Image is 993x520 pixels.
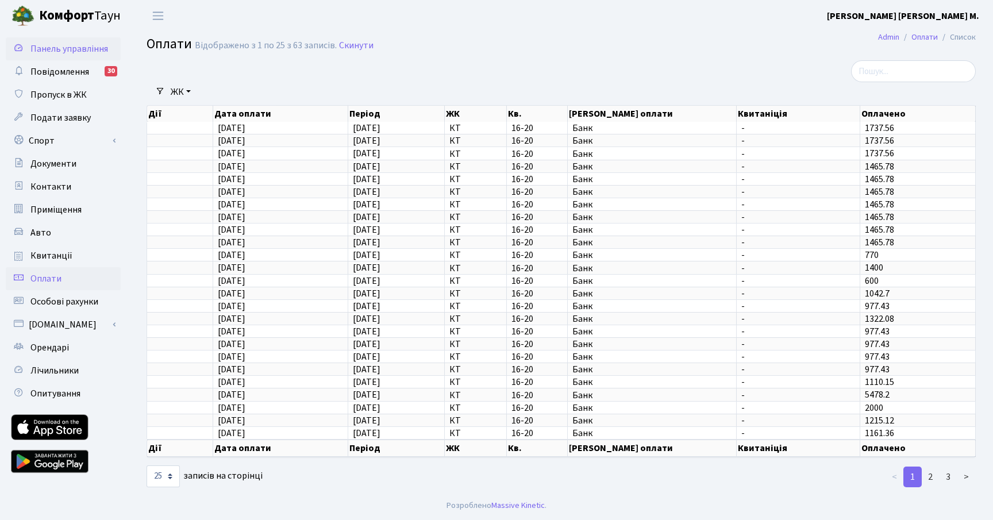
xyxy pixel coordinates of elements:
[491,499,545,511] a: Massive Kinetic
[6,83,121,106] a: Пропуск в ЖК
[511,149,563,159] span: 16-20
[353,350,380,363] span: [DATE]
[447,499,546,512] div: Розроблено .
[572,149,732,159] span: Банк
[30,157,76,170] span: Документи
[572,314,732,323] span: Банк
[741,225,855,234] span: -
[511,238,563,247] span: 16-20
[353,325,380,338] span: [DATE]
[449,327,502,336] span: КТ
[865,402,883,414] span: 2000
[353,313,380,325] span: [DATE]
[218,363,245,376] span: [DATE]
[445,106,507,122] th: ЖК
[353,186,380,198] span: [DATE]
[147,440,213,457] th: Дії
[6,106,121,129] a: Подати заявку
[572,238,732,247] span: Банк
[218,160,245,173] span: [DATE]
[218,173,245,186] span: [DATE]
[851,60,976,82] input: Пошук...
[449,238,502,247] span: КТ
[939,467,957,487] a: 3
[741,352,855,361] span: -
[741,187,855,197] span: -
[6,221,121,244] a: Авто
[353,173,380,186] span: [DATE]
[741,213,855,222] span: -
[865,389,890,402] span: 5478.2
[30,249,72,262] span: Квитанції
[865,313,894,325] span: 1322.08
[218,122,245,134] span: [DATE]
[218,414,245,427] span: [DATE]
[449,391,502,400] span: КТ
[865,414,894,427] span: 1215.12
[30,341,69,354] span: Орендарі
[865,350,890,363] span: 977.43
[449,187,502,197] span: КТ
[353,402,380,414] span: [DATE]
[218,389,245,402] span: [DATE]
[741,416,855,425] span: -
[572,251,732,260] span: Банк
[449,213,502,222] span: КТ
[449,251,502,260] span: КТ
[511,276,563,286] span: 16-20
[353,134,380,147] span: [DATE]
[6,359,121,382] a: Лічильники
[30,43,108,55] span: Панель управління
[572,200,732,209] span: Банк
[572,136,732,145] span: Банк
[861,25,993,49] nav: breadcrumb
[957,467,976,487] a: >
[218,427,245,440] span: [DATE]
[865,427,894,440] span: 1161.36
[865,338,890,350] span: 977.43
[860,440,976,457] th: Оплачено
[741,251,855,260] span: -
[572,276,732,286] span: Банк
[865,376,894,388] span: 1110.15
[218,262,245,275] span: [DATE]
[511,162,563,171] span: 16-20
[507,106,568,122] th: Кв.
[449,429,502,438] span: КТ
[353,414,380,427] span: [DATE]
[572,162,732,171] span: Банк
[30,203,82,216] span: Приміщення
[449,276,502,286] span: КТ
[353,211,380,224] span: [DATE]
[30,226,51,239] span: Авто
[30,111,91,124] span: Подати заявку
[353,338,380,350] span: [DATE]
[865,224,894,236] span: 1465.78
[741,314,855,323] span: -
[353,300,380,313] span: [DATE]
[218,325,245,338] span: [DATE]
[741,136,855,145] span: -
[449,340,502,349] span: КТ
[507,440,568,457] th: Кв.
[449,225,502,234] span: КТ
[449,302,502,311] span: КТ
[218,186,245,198] span: [DATE]
[218,275,245,287] span: [DATE]
[572,175,732,184] span: Банк
[865,173,894,186] span: 1465.78
[572,340,732,349] span: Банк
[741,340,855,349] span: -
[449,264,502,273] span: КТ
[30,66,89,78] span: Повідомлення
[511,391,563,400] span: 16-20
[741,391,855,400] span: -
[865,262,883,275] span: 1400
[511,352,563,361] span: 16-20
[449,149,502,159] span: КТ
[218,148,245,160] span: [DATE]
[353,363,380,376] span: [DATE]
[218,300,245,313] span: [DATE]
[39,6,121,26] span: Таун
[6,152,121,175] a: Документи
